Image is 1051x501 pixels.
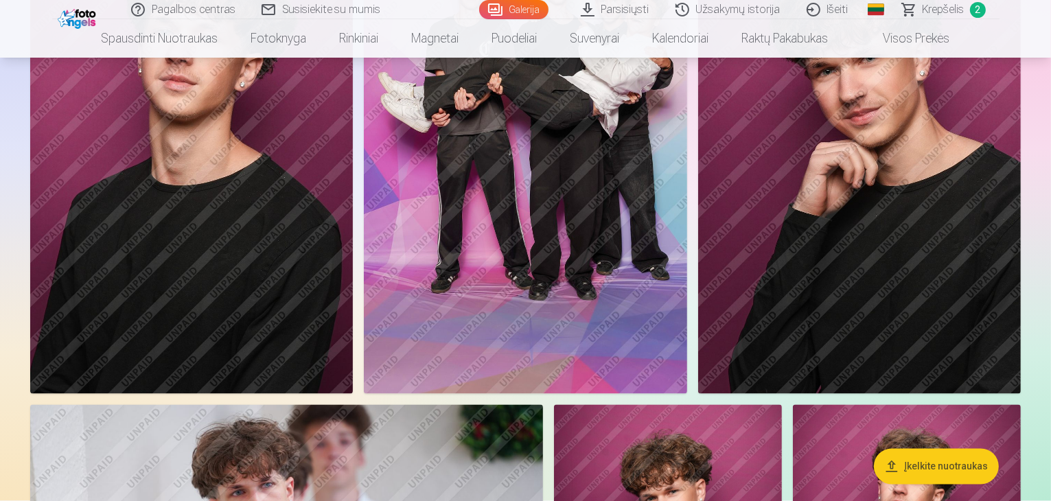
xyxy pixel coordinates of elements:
[235,19,323,58] a: Fotoknyga
[85,19,235,58] a: Spausdinti nuotraukas
[323,19,395,58] a: Rinkiniai
[636,19,726,58] a: Kalendoriai
[845,19,967,58] a: Visos prekės
[923,1,965,18] span: Krepšelis
[726,19,845,58] a: Raktų pakabukas
[476,19,554,58] a: Puodeliai
[874,449,999,485] button: Įkelkite nuotraukas
[970,2,986,18] span: 2
[554,19,636,58] a: Suvenyrai
[58,5,100,29] img: /fa2
[395,19,476,58] a: Magnetai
